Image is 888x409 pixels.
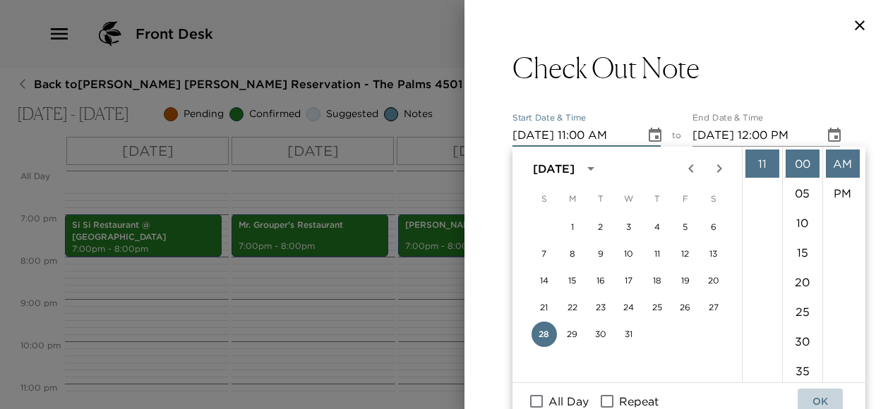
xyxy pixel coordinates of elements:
[820,121,848,149] button: Choose date, selected date is Dec 28, 2025
[512,51,700,85] h3: Check Out Note
[616,241,642,267] button: 10
[786,238,820,267] li: 15 minutes
[673,295,698,320] button: 26
[673,214,698,240] button: 5
[673,185,698,213] span: Friday
[786,209,820,237] li: 10 minutes
[533,160,575,177] div: [DATE]
[616,295,642,320] button: 24
[673,268,698,293] button: 19
[532,185,557,213] span: Sunday
[560,322,585,347] button: 29
[532,322,557,347] button: 28
[782,147,822,382] ul: Select minutes
[532,241,557,267] button: 7
[588,295,613,320] button: 23
[532,295,557,320] button: 21
[512,124,635,147] input: MM/DD/YYYY hh:mm aa
[616,322,642,347] button: 31
[512,112,586,124] label: Start Date & Time
[512,51,840,85] button: Check Out Note
[588,322,613,347] button: 30
[705,154,733,183] button: Next month
[701,214,726,240] button: 6
[786,268,820,296] li: 20 minutes
[692,124,815,147] input: MM/DD/YYYY hh:mm aa
[673,241,698,267] button: 12
[786,327,820,355] li: 30 minutes
[786,149,820,178] li: 0 minutes
[701,241,726,267] button: 13
[822,147,863,382] ul: Select meridiem
[641,121,669,149] button: Choose date, selected date is Dec 28, 2025
[644,185,670,213] span: Thursday
[672,130,681,147] span: to
[644,241,670,267] button: 11
[644,268,670,293] button: 18
[616,268,642,293] button: 17
[743,147,782,382] ul: Select hours
[826,179,860,207] li: PM
[701,295,726,320] button: 27
[588,268,613,293] button: 16
[588,241,613,267] button: 9
[786,179,820,207] li: 5 minutes
[560,268,585,293] button: 15
[644,295,670,320] button: 25
[560,241,585,267] button: 8
[786,298,820,326] li: 25 minutes
[692,112,763,124] label: End Date & Time
[588,214,613,240] button: 2
[826,149,860,178] li: AM
[532,268,557,293] button: 14
[616,214,642,240] button: 3
[701,268,726,293] button: 20
[560,295,585,320] button: 22
[560,185,585,213] span: Monday
[701,185,726,213] span: Saturday
[588,185,613,213] span: Tuesday
[644,214,670,240] button: 4
[616,185,642,213] span: Wednesday
[579,157,603,181] button: calendar view is open, switch to year view
[560,214,585,240] button: 1
[786,357,820,385] li: 35 minutes
[677,154,705,183] button: Previous month
[745,149,779,178] li: 11 hours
